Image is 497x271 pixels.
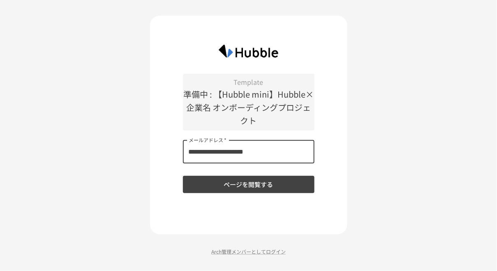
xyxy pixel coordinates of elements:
button: ページを閲覧する [183,176,314,193]
p: Template [183,77,314,88]
p: Arch管理メンバーとしてログイン [150,248,347,255]
p: 準備中 : 【Hubble mini】Hubble×企業名 オンボーディングプロジェクト [183,88,314,127]
img: HzDRNkGCf7KYO4GfwKnzITak6oVsp5RHeZBEM1dQFiQ [211,40,286,62]
label: メールアドレス [189,137,227,144]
